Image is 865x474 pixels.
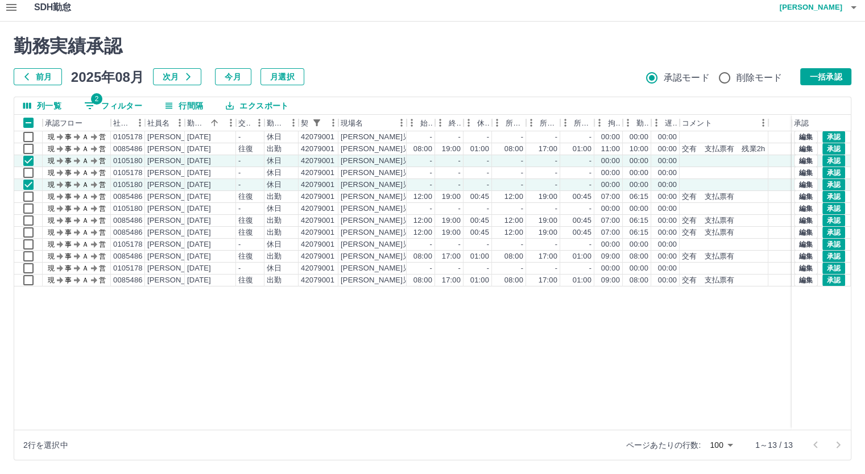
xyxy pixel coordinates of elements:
[111,115,145,131] div: 社員番号
[822,202,845,215] button: 承認
[82,133,89,141] text: Ａ
[658,239,677,250] div: 00:00
[185,115,236,131] div: 勤務日
[147,144,209,155] div: [PERSON_NAME]
[555,203,557,214] div: -
[555,156,557,167] div: -
[651,115,680,131] div: 遅刻等
[113,132,143,143] div: 0105178
[800,68,851,85] button: 一括承認
[187,115,206,131] div: 勤務日
[99,228,106,236] text: 営
[267,144,282,155] div: 出勤
[14,97,71,114] button: 列選択
[113,115,131,131] div: 社員番号
[45,115,82,131] div: 承認フロー
[260,68,304,85] button: 月選択
[267,251,282,262] div: 出勤
[630,180,648,190] div: 00:00
[539,215,557,226] div: 19:00
[430,180,432,190] div: -
[65,228,72,236] text: 事
[187,251,211,262] div: [DATE]
[794,131,818,143] button: 編集
[822,143,845,155] button: 承認
[113,156,143,167] div: 0105180
[458,132,461,143] div: -
[630,168,648,178] div: 00:00
[430,132,432,143] div: -
[48,145,55,153] text: 現
[48,181,55,189] text: 現
[658,144,677,155] div: 00:00
[658,215,677,226] div: 00:00
[267,239,282,250] div: 休日
[82,228,89,236] text: Ａ
[99,169,106,177] text: 営
[99,145,106,153] text: 営
[187,192,211,202] div: [DATE]
[755,114,772,131] button: メニュー
[506,115,524,131] div: 所定開始
[487,168,489,178] div: -
[264,115,299,131] div: 勤務区分
[794,155,818,167] button: 編集
[601,168,620,178] div: 00:00
[601,203,620,214] div: 00:00
[539,227,557,238] div: 19:00
[658,180,677,190] div: 00:00
[435,115,463,131] div: 終業
[430,203,432,214] div: -
[215,68,251,85] button: 今月
[147,227,209,238] div: [PERSON_NAME]
[187,168,211,178] div: [DATE]
[601,180,620,190] div: 00:00
[341,227,440,238] div: [PERSON_NAME]児童クラブ
[470,215,489,226] div: 00:45
[442,227,461,238] div: 19:00
[206,115,222,131] button: ソート
[65,205,72,213] text: 事
[113,227,143,238] div: 0085486
[341,192,440,202] div: [PERSON_NAME]児童クラブ
[470,192,489,202] div: 00:45
[341,215,440,226] div: [PERSON_NAME]児童クラブ
[147,168,209,178] div: [PERSON_NAME]
[301,227,334,238] div: 42079001
[147,239,209,250] div: [PERSON_NAME]
[301,192,334,202] div: 42079001
[238,192,253,202] div: 往復
[430,239,432,250] div: -
[487,180,489,190] div: -
[630,215,648,226] div: 06:15
[14,35,851,57] h2: 勤務実績承認
[48,240,55,248] text: 現
[623,115,651,131] div: 勤務
[555,239,557,250] div: -
[794,167,818,179] button: 編集
[470,144,489,155] div: 01:00
[267,227,282,238] div: 出勤
[82,240,89,248] text: Ａ
[682,144,765,155] div: 交有 支払票有 残業2h
[65,157,72,165] text: 事
[82,145,89,153] text: Ａ
[301,168,334,178] div: 42079001
[487,132,489,143] div: -
[521,132,523,143] div: -
[131,114,148,131] button: メニュー
[113,203,143,214] div: 0105180
[680,115,768,131] div: コメント
[48,133,55,141] text: 現
[822,238,845,251] button: 承認
[822,274,845,286] button: 承認
[147,192,209,202] div: [PERSON_NAME]
[341,203,440,214] div: [PERSON_NAME]児童クラブ
[267,192,282,202] div: 出勤
[65,240,72,248] text: 事
[792,115,851,131] div: 承認
[48,193,55,201] text: 現
[147,156,209,167] div: [PERSON_NAME]
[463,115,492,131] div: 休憩
[267,203,282,214] div: 休日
